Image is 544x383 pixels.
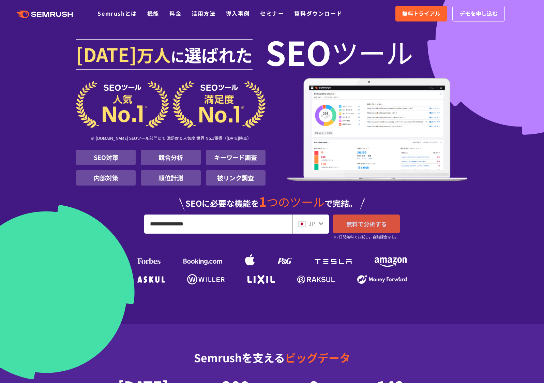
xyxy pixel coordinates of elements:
a: 無料トライアル [395,6,447,21]
span: 選ばれた [184,42,253,67]
a: 導入事例 [226,9,250,17]
a: 無料で分析する [333,215,400,233]
a: デモを申し込む [452,6,505,21]
a: Semrushとは [97,9,137,17]
span: デモを申し込む [459,9,498,18]
a: 料金 [169,9,181,17]
span: 無料で分析する [346,220,387,228]
small: ※7日間無料でお試し。自動課金なし。 [333,234,399,240]
span: SEO [266,38,331,65]
span: 万人 [137,42,171,67]
a: 資料ダウンロード [294,9,342,17]
li: SEO対策 [76,150,136,165]
span: JP [308,219,315,227]
li: 被リンク調査 [206,170,266,186]
li: 内部対策 [76,170,136,186]
div: ※ [DOMAIN_NAME] SEOツール部門にて 満足度＆人気度 世界 No.1獲得（[DATE]時点） [76,128,266,150]
span: に [171,46,184,66]
span: 無料トライアル [402,9,440,18]
span: ビッグデータ [285,350,350,365]
span: ツール [331,38,413,65]
span: で完結。 [324,197,357,209]
input: URL、キーワードを入力してください [145,215,292,233]
a: 活用方法 [192,9,215,17]
div: SEOに必要な機能を [76,188,468,211]
li: キーワード調査 [206,150,266,165]
li: 競合分析 [141,150,200,165]
span: つのツール [267,193,324,210]
span: [DATE] [76,40,137,68]
a: 機能 [147,9,159,17]
a: セミナー [260,9,284,17]
li: 順位計測 [141,170,200,186]
span: 1 [259,192,267,210]
div: Semrushを支える [76,346,468,380]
